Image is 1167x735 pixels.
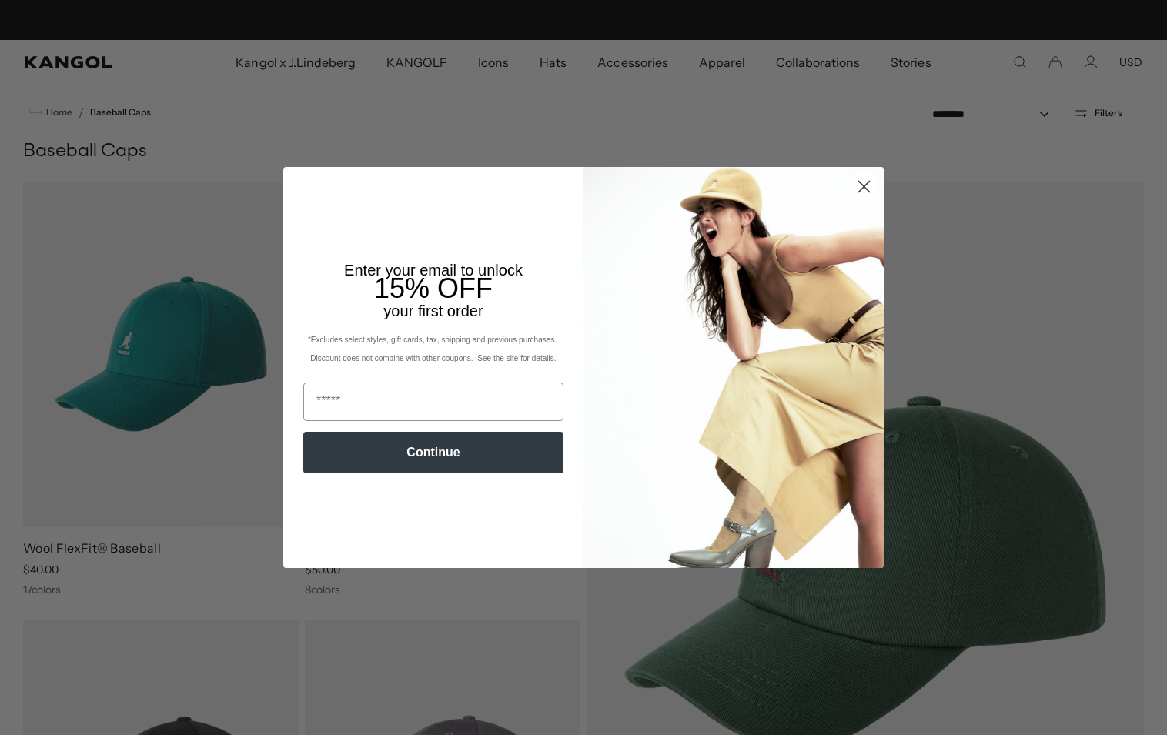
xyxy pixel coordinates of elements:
img: 93be19ad-e773-4382-80b9-c9d740c9197f.jpeg [583,167,884,567]
button: Close dialog [851,173,878,200]
span: 15% OFF [374,272,493,304]
span: Enter your email to unlock [344,262,523,279]
span: *Excludes select styles, gift cards, tax, shipping and previous purchases. Discount does not comb... [308,336,559,362]
span: your first order [383,302,483,319]
input: Email [303,383,563,421]
button: Continue [303,432,563,473]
